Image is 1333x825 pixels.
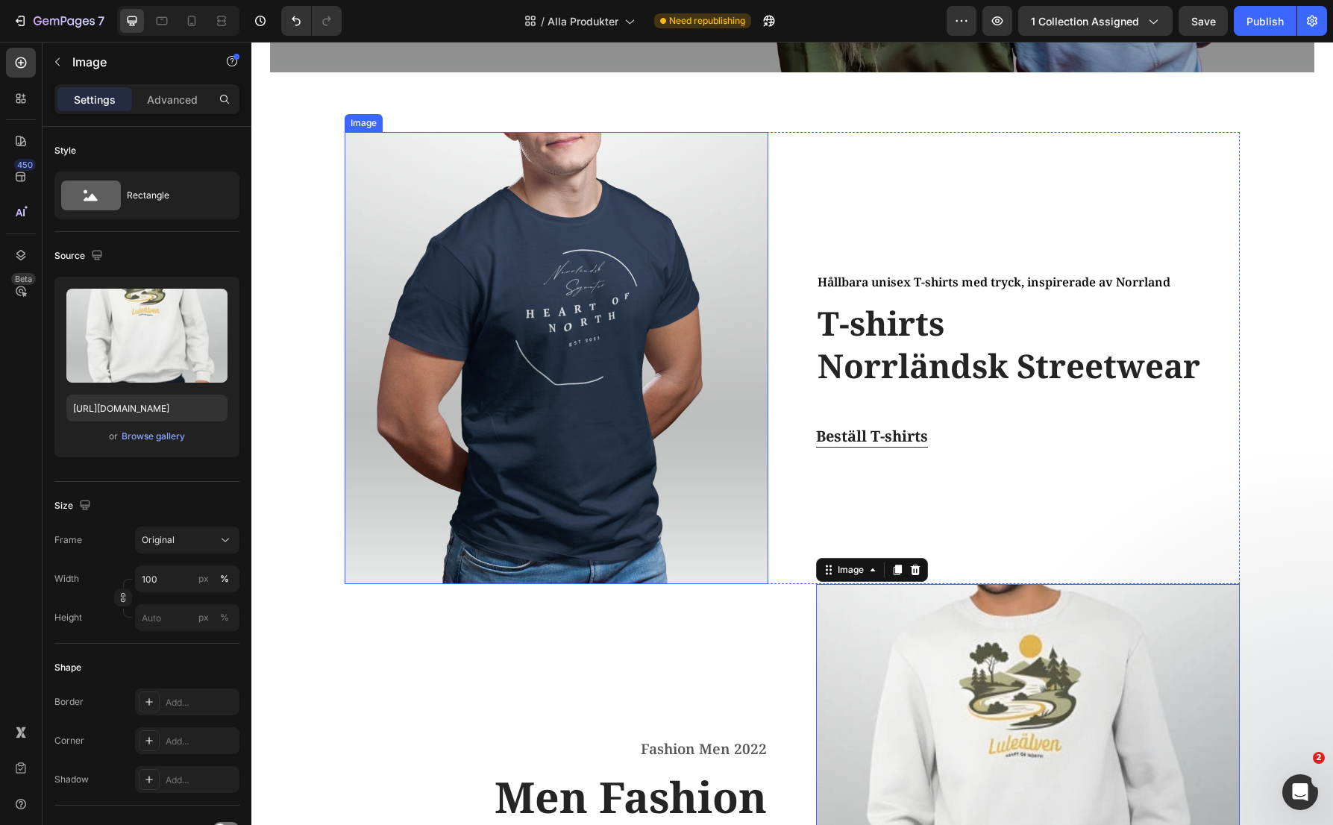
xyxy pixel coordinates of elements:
[14,159,36,171] div: 450
[583,521,615,535] div: Image
[72,53,199,71] p: Image
[166,696,236,709] div: Add...
[1246,13,1284,29] div: Publish
[1313,752,1325,764] span: 2
[95,697,515,718] p: Fashion Men 2022
[66,289,228,383] img: preview-image
[1282,774,1318,810] iframe: Intercom live chat
[166,735,236,748] div: Add...
[565,259,988,347] h2: T-shirts Norrländsk Streetwear
[669,14,745,28] span: Need republishing
[54,611,82,624] label: Height
[195,609,213,627] button: %
[74,92,116,107] p: Settings
[541,13,545,29] span: /
[1191,15,1216,28] span: Save
[220,611,229,624] div: %
[54,144,76,157] div: Style
[195,570,213,588] button: %
[54,734,84,747] div: Corner
[135,604,239,631] input: px%
[109,427,118,445] span: or
[142,533,175,547] span: Original
[54,773,89,786] div: Shadow
[135,565,239,592] input: px%
[54,496,94,516] div: Size
[147,92,198,107] p: Advanced
[54,533,82,547] label: Frame
[566,232,919,248] span: Hållbara unisex T-shirts med tryck, inspirerade av Norrland
[1179,6,1228,36] button: Save
[281,6,342,36] div: Undo/Redo
[121,429,186,444] button: Browse gallery
[127,178,218,213] div: Rectangle
[11,273,36,285] div: Beta
[122,430,185,443] div: Browse gallery
[98,12,104,30] p: 7
[251,42,1333,825] iframe: Design area
[66,395,228,421] input: https://example.com/image.jpg
[135,527,239,553] button: Original
[54,572,79,586] label: Width
[216,570,233,588] button: px
[198,572,209,586] div: px
[6,6,111,36] button: 7
[54,695,84,709] div: Border
[1031,13,1139,29] span: 1 collection assigned
[216,609,233,627] button: px
[166,774,236,787] div: Add...
[54,246,106,266] div: Source
[1018,6,1173,36] button: 1 collection assigned
[1234,6,1296,36] button: Publish
[220,572,229,586] div: %
[548,13,618,29] span: Alla Produkter
[95,727,515,782] p: Men Fashion
[198,611,209,624] div: px
[565,383,677,406] a: Beställ T-shirts
[54,661,81,674] div: Shape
